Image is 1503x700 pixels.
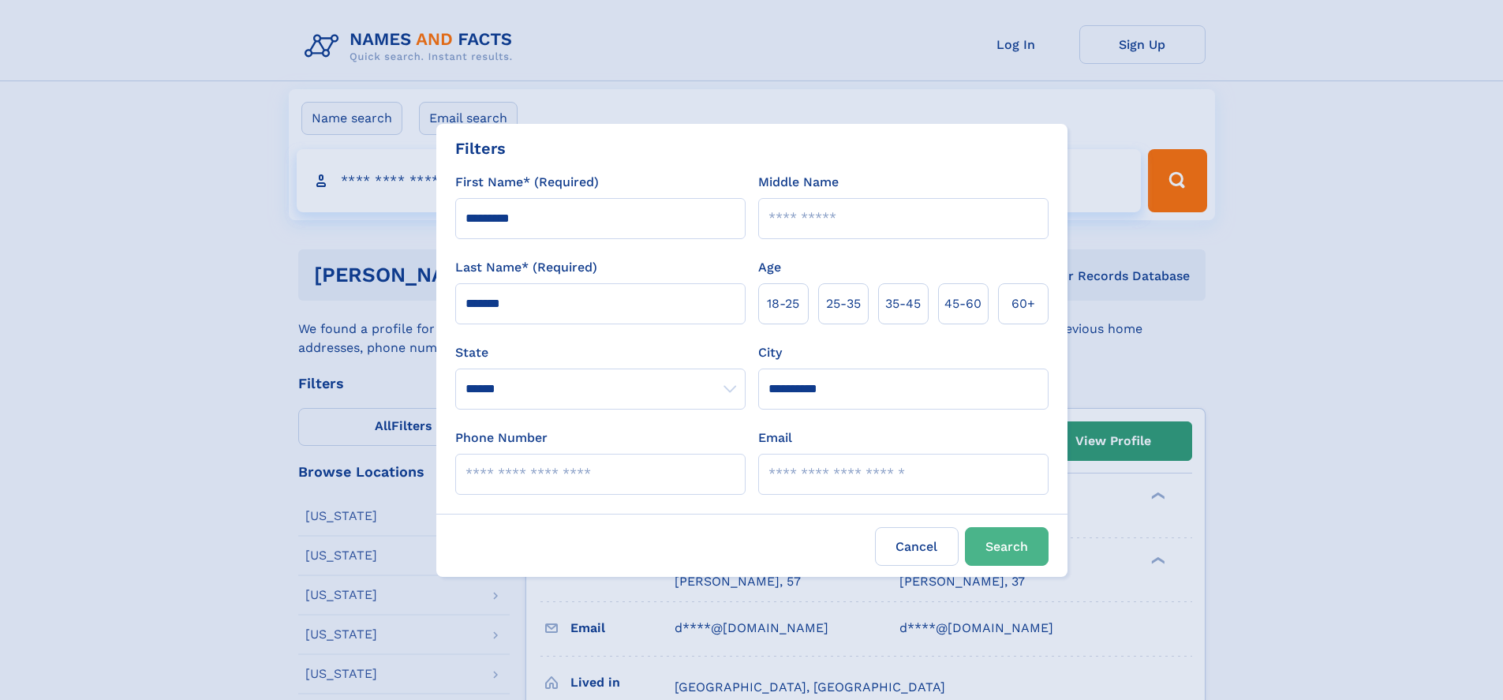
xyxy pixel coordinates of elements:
[944,294,981,313] span: 45‑60
[758,173,839,192] label: Middle Name
[965,527,1049,566] button: Search
[455,258,597,277] label: Last Name* (Required)
[758,429,792,447] label: Email
[758,343,782,362] label: City
[455,137,506,160] div: Filters
[767,294,799,313] span: 18‑25
[826,294,861,313] span: 25‑35
[885,294,921,313] span: 35‑45
[875,527,959,566] label: Cancel
[455,173,599,192] label: First Name* (Required)
[1011,294,1035,313] span: 60+
[455,343,746,362] label: State
[758,258,781,277] label: Age
[455,429,548,447] label: Phone Number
